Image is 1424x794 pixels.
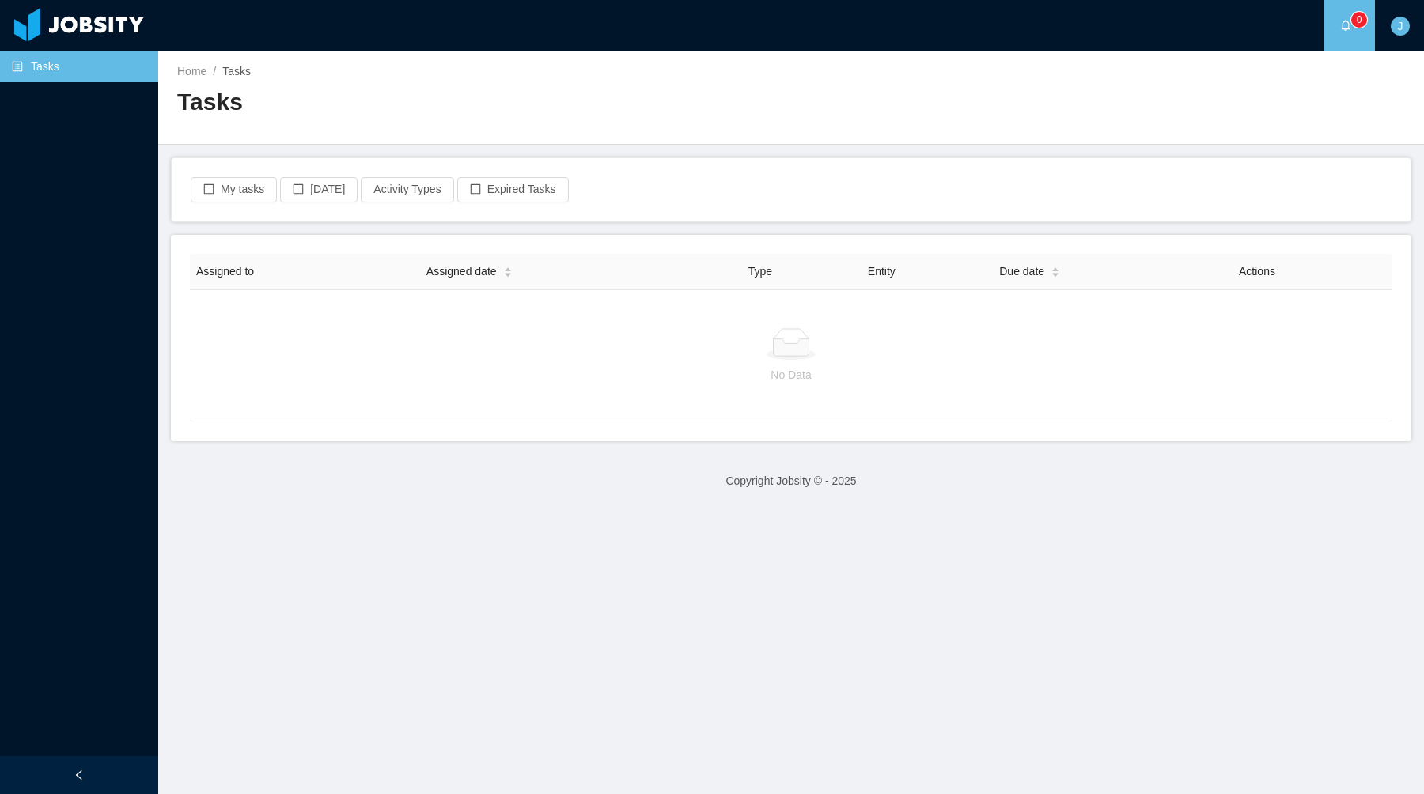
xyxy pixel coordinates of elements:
span: Assigned to [196,265,254,278]
footer: Copyright Jobsity © - 2025 [158,454,1424,509]
i: icon: caret-down [503,271,512,276]
a: Home [177,65,206,78]
p: No Data [203,366,1380,384]
i: icon: bell [1340,20,1351,31]
span: Tasks [222,65,251,78]
div: Sort [1051,265,1060,276]
a: icon: profileTasks [12,51,146,82]
span: J [1398,17,1403,36]
span: / [213,65,216,78]
i: icon: caret-up [503,265,512,270]
button: icon: border[DATE] [280,177,358,202]
button: icon: borderMy tasks [191,177,277,202]
span: Entity [868,265,896,278]
button: icon: borderExpired Tasks [457,177,569,202]
h2: Tasks [177,86,791,119]
button: Activity Types [361,177,453,202]
div: Sort [503,265,513,276]
i: icon: caret-down [1051,271,1060,276]
i: icon: caret-up [1051,265,1060,270]
span: Due date [999,263,1044,280]
sup: 0 [1351,12,1367,28]
span: Type [748,265,772,278]
span: Actions [1239,265,1275,278]
span: Assigned date [426,263,497,280]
